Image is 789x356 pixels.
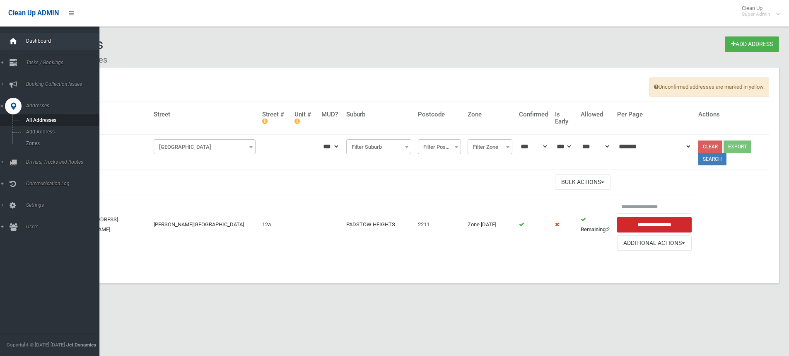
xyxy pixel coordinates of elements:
[415,194,464,255] td: 2211
[24,38,106,44] span: Dashboard
[724,140,751,153] button: Export
[24,224,106,230] span: Users
[24,140,99,146] span: Zones
[738,5,779,17] span: Clean Up
[698,111,766,118] h4: Actions
[617,235,692,251] button: Additional Actions
[725,36,779,52] a: Add Address
[577,194,614,255] td: 2
[24,181,106,186] span: Communication Log
[698,140,722,153] a: Clear
[70,111,147,118] h4: Address
[156,141,253,153] span: Filter Street
[8,9,59,17] span: Clean Up ADMIN
[259,194,291,255] td: 12a
[262,111,288,125] h4: Street #
[418,139,461,154] span: Filter Postcode
[24,103,106,109] span: Addresses
[154,139,256,154] span: Filter Street
[555,174,610,190] button: Bulk Actions
[343,194,415,255] td: PADSTOW HEIGHTS
[581,226,607,232] strong: Remaining:
[742,11,770,17] small: Super Admin
[346,139,411,154] span: Filter Suburb
[468,111,513,118] h4: Zone
[470,141,511,153] span: Filter Zone
[420,141,459,153] span: Filter Postcode
[555,111,574,125] h4: Is Early
[321,111,340,118] h4: MUD?
[346,111,411,118] h4: Suburb
[154,111,256,118] h4: Street
[294,111,315,125] h4: Unit #
[468,139,513,154] span: Filter Zone
[150,194,259,255] td: [PERSON_NAME][GEOGRAPHIC_DATA]
[581,111,610,118] h4: Allowed
[24,202,106,208] span: Settings
[464,194,516,255] td: Zone [DATE]
[24,117,99,123] span: All Addresses
[698,153,726,165] button: Search
[519,111,548,118] h4: Confirmed
[348,141,409,153] span: Filter Suburb
[617,111,692,118] h4: Per Page
[418,111,461,118] h4: Postcode
[649,77,769,97] span: Unconfirmed addresses are marked in yellow.
[7,342,65,348] span: Copyright © [DATE]-[DATE]
[24,159,106,165] span: Drivers, Trucks and Routes
[24,60,106,65] span: Tasks / Bookings
[66,342,96,348] strong: Jet Dynamics
[24,129,99,135] span: Add Address
[24,81,106,87] span: Booking Collection Issues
